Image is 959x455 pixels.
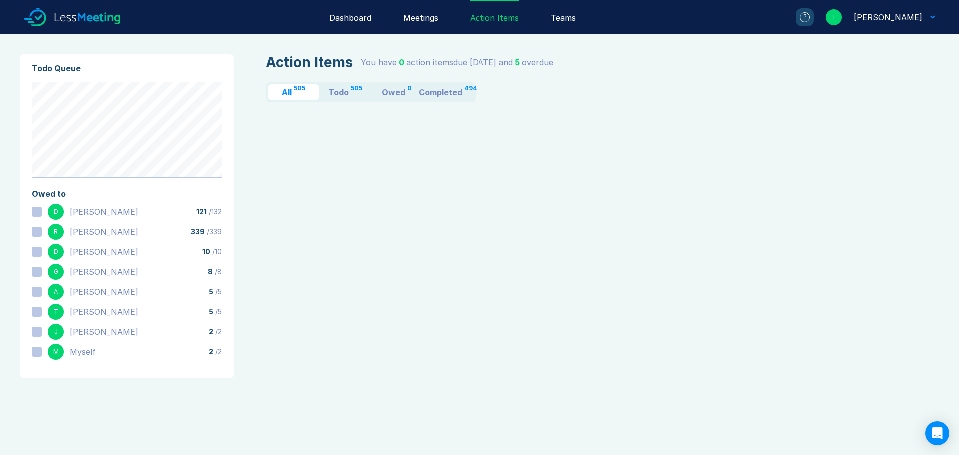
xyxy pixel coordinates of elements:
[826,9,842,25] div: I
[208,267,213,276] span: 8
[407,84,412,96] div: 0
[191,228,222,236] div: / 339
[48,304,64,320] div: T
[209,347,213,356] span: 2
[208,268,222,276] div: / 8
[419,88,462,96] div: Completed
[854,11,922,23] div: Iain Parnell
[209,308,222,316] div: / 5
[196,207,207,216] span: 121
[784,8,814,26] a: ?
[351,84,362,96] div: 505
[209,327,213,336] span: 2
[282,88,292,96] div: All
[209,328,222,336] div: / 2
[70,226,138,238] div: Richard Rust
[32,188,222,200] div: Owed to
[48,204,64,220] div: D
[328,88,349,96] div: Todo
[70,306,138,318] div: Trevor White
[515,57,520,67] span: 5
[70,266,138,278] div: Gemma White
[48,264,64,280] div: G
[48,244,64,260] div: D
[202,247,210,256] span: 10
[70,326,138,338] div: Jim Cox
[70,246,138,258] div: David Hayter
[70,346,96,358] div: Myself
[48,284,64,300] div: A
[464,84,477,96] div: 494
[361,56,553,68] div: You have action item s due [DATE] and overdue
[191,227,205,236] span: 339
[48,224,64,240] div: R
[32,62,222,74] div: Todo Queue
[399,57,404,67] span: 0
[202,248,222,256] div: / 10
[209,307,213,316] span: 5
[48,324,64,340] div: J
[48,344,64,360] div: M
[70,206,138,218] div: Danny Sisson
[266,54,353,70] div: Action Items
[209,288,222,296] div: / 5
[196,208,222,216] div: / 132
[925,421,949,445] div: Open Intercom Messenger
[209,348,222,356] div: / 2
[800,12,810,22] div: ?
[209,287,213,296] span: 5
[70,286,138,298] div: Anna Sibthorp
[382,88,405,96] div: Owed
[294,84,305,96] div: 505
